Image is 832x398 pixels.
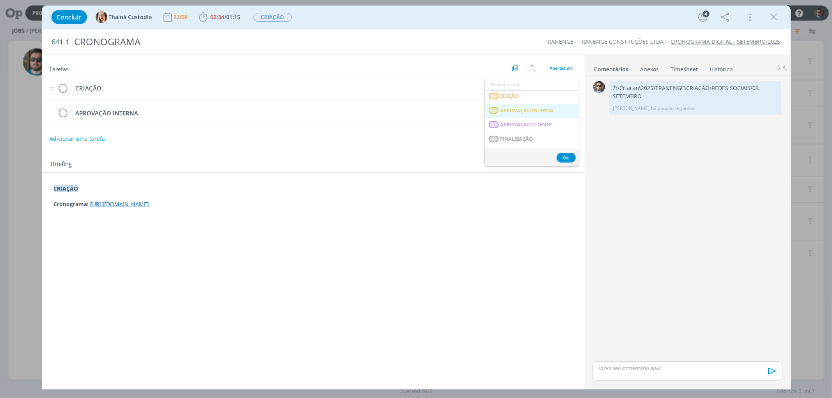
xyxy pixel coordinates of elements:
span: 641.1 [52,38,69,46]
span: Abertas 2/4 [550,65,573,71]
span: APROVAÇÃO CLIENTE [500,122,552,128]
input: Buscar status [485,79,579,90]
p: [PERSON_NAME] [613,105,649,112]
span: APROVAÇÃO INTERNA [500,108,553,114]
span: Tarefas [50,64,69,73]
button: Adicionar uma tarefa [49,132,105,146]
span: FINALIZAÇÃO [500,136,533,142]
span: 01:15 [227,13,241,21]
div: APROVAÇÃO INTERNA [72,108,500,118]
div: 4 [703,11,710,17]
img: arrow-down-up.svg [530,65,536,72]
strong: CRIAÇÃO [54,185,78,192]
a: CRONOGRAMA DIGITAL - SETEMBRO/2025 [671,38,781,45]
img: R [593,81,605,93]
strong: Cronograma: [54,200,89,208]
img: drag-icon.svg [49,87,55,90]
div: 22/08 [174,14,190,20]
button: 4 [697,11,709,23]
a: [URL][DOMAIN_NAME] [90,200,149,208]
span: há poucos segundos [651,105,695,112]
a: Histórico [710,62,733,73]
span: EDIÇÃO [500,93,519,99]
button: Ok [557,153,576,163]
button: Concluir [51,10,87,24]
button: CRIAÇÃO [253,12,292,22]
div: dialog [42,5,791,389]
button: 02:34/01:15 [197,11,243,23]
div: CRONOGRAMA [71,32,474,51]
span: Concluir [57,14,82,20]
div: Anexos [640,65,659,73]
span: / [225,13,227,21]
button: TThainá Custodio [96,11,153,23]
span: CRIAÇÃO [254,13,292,22]
a: Comentários [594,62,629,73]
a: TRANENGE - TRANENGE CONSTRUÇÕES LTDA [545,38,664,45]
span: 02:34 [211,13,225,21]
img: T [96,11,107,23]
p: Z:\Criacao\2025\TRANENGE\CRIAÇÃO\REDES SOCIAIS\09. SETEMBRO [613,84,777,100]
span: Briefing [51,159,72,170]
div: CRIAÇÃO [72,83,491,93]
a: Timesheet [671,62,699,73]
span: Thainá Custodio [109,14,153,20]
